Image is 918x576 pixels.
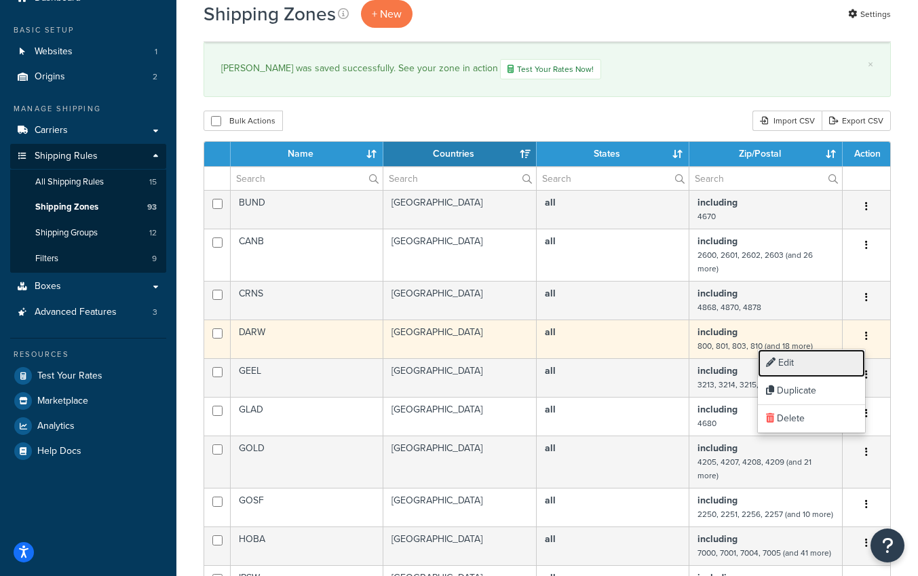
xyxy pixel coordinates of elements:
[383,281,537,320] td: [GEOGRAPHIC_DATA]
[35,125,68,136] span: Carriers
[204,1,336,27] h1: Shipping Zones
[10,144,166,273] li: Shipping Rules
[37,446,81,457] span: Help Docs
[37,421,75,432] span: Analytics
[689,142,843,166] th: Zip/Postal: activate to sort column ascending
[35,227,98,239] span: Shipping Groups
[35,46,73,58] span: Websites
[10,144,166,169] a: Shipping Rules
[545,532,556,546] b: all
[35,151,98,162] span: Shipping Rules
[10,220,166,246] li: Shipping Groups
[697,532,738,546] b: including
[697,301,761,313] small: 4868, 4870, 4878
[147,201,157,213] span: 93
[383,142,537,166] th: Countries: activate to sort column ascending
[149,227,157,239] span: 12
[697,195,738,210] b: including
[10,389,166,413] li: Marketplace
[10,64,166,90] a: Origins 2
[35,71,65,83] span: Origins
[697,379,825,391] small: 3213, 3214, 3215, 3216 (and 5 more)
[35,201,98,213] span: Shipping Zones
[545,493,556,507] b: all
[10,39,166,64] li: Websites
[231,167,383,190] input: Search
[545,234,556,248] b: all
[10,195,166,220] li: Shipping Zones
[697,286,738,301] b: including
[752,111,822,131] div: Import CSV
[697,340,813,352] small: 800, 801, 803, 810 (and 18 more)
[545,195,556,210] b: all
[697,325,738,339] b: including
[10,349,166,360] div: Resources
[545,441,556,455] b: all
[10,364,166,388] a: Test Your Rates
[10,300,166,325] li: Advanced Features
[231,358,383,397] td: GEEL
[545,325,556,339] b: all
[697,547,831,559] small: 7000, 7001, 7004, 7005 (and 41 more)
[383,320,537,358] td: [GEOGRAPHIC_DATA]
[35,176,104,188] span: All Shipping Rules
[35,253,58,265] span: Filters
[689,167,842,190] input: Search
[231,436,383,488] td: GOLD
[155,46,157,58] span: 1
[383,526,537,565] td: [GEOGRAPHIC_DATA]
[10,170,166,195] li: All Shipping Rules
[153,307,157,318] span: 3
[221,59,873,79] div: [PERSON_NAME] was saved successfully. See your zone in action
[37,396,88,407] span: Marketplace
[10,195,166,220] a: Shipping Zones 93
[537,167,689,190] input: Search
[383,229,537,281] td: [GEOGRAPHIC_DATA]
[697,456,811,482] small: 4205, 4207, 4208, 4209 (and 21 more)
[843,142,890,166] th: Action
[758,349,865,377] a: Edit
[758,405,865,433] a: Delete
[545,364,556,378] b: all
[231,488,383,526] td: GOSF
[383,190,537,229] td: [GEOGRAPHIC_DATA]
[383,358,537,397] td: [GEOGRAPHIC_DATA]
[231,190,383,229] td: BUND
[871,529,904,562] button: Open Resource Center
[10,24,166,36] div: Basic Setup
[153,71,157,83] span: 2
[383,488,537,526] td: [GEOGRAPHIC_DATA]
[35,281,61,292] span: Boxes
[822,111,891,131] a: Export CSV
[697,364,738,378] b: including
[204,111,283,131] button: Bulk Actions
[10,274,166,299] a: Boxes
[697,441,738,455] b: including
[10,414,166,438] a: Analytics
[697,234,738,248] b: including
[231,526,383,565] td: HOBA
[868,59,873,70] a: ×
[697,402,738,417] b: including
[697,493,738,507] b: including
[231,320,383,358] td: DARW
[10,39,166,64] a: Websites 1
[10,103,166,115] div: Manage Shipping
[10,300,166,325] a: Advanced Features 3
[231,142,383,166] th: Name: activate to sort column ascending
[149,176,157,188] span: 15
[10,170,166,195] a: All Shipping Rules 15
[10,439,166,463] a: Help Docs
[231,281,383,320] td: CRNS
[231,229,383,281] td: CANB
[152,253,157,265] span: 9
[10,118,166,143] a: Carriers
[383,167,536,190] input: Search
[10,64,166,90] li: Origins
[697,508,833,520] small: 2250, 2251, 2256, 2257 (and 10 more)
[37,370,102,382] span: Test Your Rates
[500,59,601,79] a: Test Your Rates Now!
